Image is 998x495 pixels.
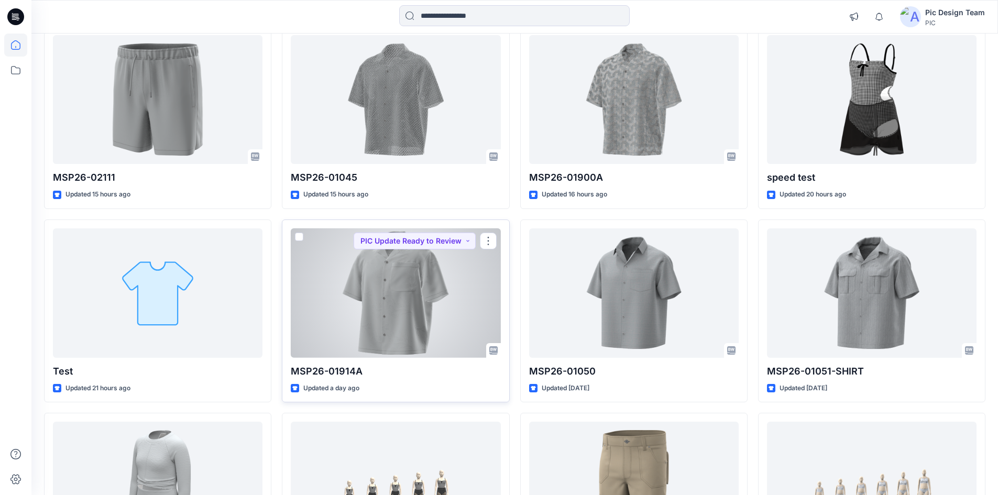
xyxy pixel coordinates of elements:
p: Updated [DATE] [780,383,827,394]
div: PIC [925,19,985,27]
p: MSP26-01045 [291,170,500,185]
p: Updated 16 hours ago [542,189,607,200]
p: Updated 15 hours ago [303,189,368,200]
p: Updated 20 hours ago [780,189,846,200]
p: Updated 21 hours ago [65,383,130,394]
p: Test [53,364,262,379]
p: MSP26-01900A [529,170,739,185]
p: MSP26-01051-SHIRT [767,364,977,379]
a: MSP26-01045 [291,35,500,164]
a: speed test [767,35,977,164]
a: MSP26-01900A [529,35,739,164]
div: Pic Design Team [925,6,985,19]
a: MSP26-01914A [291,228,500,358]
p: MSP26-01050 [529,364,739,379]
p: MSP26-01914A [291,364,500,379]
a: MSP26-01050 [529,228,739,358]
p: MSP26-02111 [53,170,262,185]
p: Updated [DATE] [542,383,589,394]
a: Test [53,228,262,358]
a: MSP26-01051-SHIRT [767,228,977,358]
a: MSP26-02111 [53,35,262,164]
p: speed test [767,170,977,185]
p: Updated a day ago [303,383,359,394]
img: avatar [900,6,921,27]
p: Updated 15 hours ago [65,189,130,200]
